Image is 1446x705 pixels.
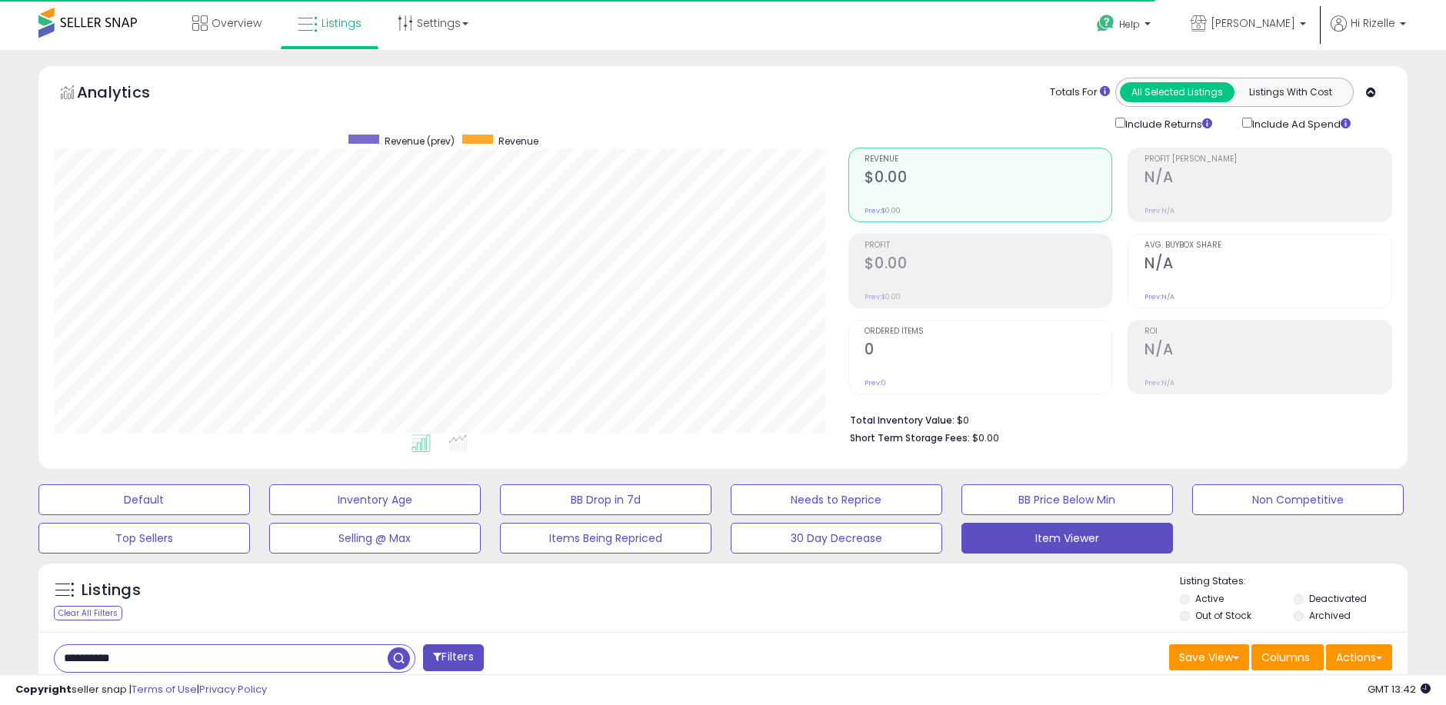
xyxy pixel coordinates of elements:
[1309,609,1351,622] label: Archived
[1144,254,1391,275] h2: N/A
[1180,574,1408,589] p: Listing States:
[1261,650,1310,665] span: Columns
[865,206,901,215] small: Prev: $0.00
[423,644,483,671] button: Filters
[865,292,901,301] small: Prev: $0.00
[1144,206,1174,215] small: Prev: N/A
[1144,328,1391,336] span: ROI
[199,682,267,697] a: Privacy Policy
[973,431,1000,445] span: $0.00
[1169,644,1249,670] button: Save View
[1211,15,1295,31] span: [PERSON_NAME]
[865,155,1112,164] span: Revenue
[1084,2,1166,50] a: Help
[1144,168,1391,189] h2: N/A
[1309,592,1367,605] label: Deactivated
[82,580,141,601] h5: Listings
[1326,644,1392,670] button: Actions
[1231,115,1375,132] div: Include Ad Spend
[212,15,262,31] span: Overview
[851,431,971,444] b: Short Term Storage Fees:
[498,135,538,148] span: Revenue
[1351,15,1395,31] span: Hi Rizelle
[1120,82,1234,102] button: All Selected Listings
[865,378,887,387] small: Prev: 0
[1192,484,1404,515] button: Non Competitive
[1195,592,1224,605] label: Active
[1050,85,1110,100] div: Totals For
[322,15,361,31] span: Listings
[1144,341,1391,361] h2: N/A
[1096,14,1115,33] i: Get Help
[38,523,250,554] button: Top Sellers
[851,410,1381,428] li: $0
[865,341,1112,361] h2: 0
[961,523,1173,554] button: Item Viewer
[1234,82,1348,102] button: Listings With Cost
[1119,18,1140,31] span: Help
[961,484,1173,515] button: BB Price Below Min
[731,484,942,515] button: Needs to Reprice
[865,241,1112,250] span: Profit
[1251,644,1324,670] button: Columns
[1144,241,1391,250] span: Avg. Buybox Share
[865,254,1112,275] h2: $0.00
[1144,155,1391,164] span: Profit [PERSON_NAME]
[38,484,250,515] button: Default
[77,81,180,107] h5: Analytics
[1104,115,1231,132] div: Include Returns
[15,683,267,697] div: seller snap | |
[865,168,1112,189] h2: $0.00
[269,523,481,554] button: Selling @ Max
[865,328,1112,336] span: Ordered Items
[269,484,481,515] button: Inventory Age
[385,135,455,148] span: Revenue (prev)
[1368,682,1431,697] span: 2025-08-15 13:42 GMT
[500,484,711,515] button: BB Drop in 7d
[1144,378,1174,387] small: Prev: N/A
[851,414,955,427] b: Total Inventory Value:
[1331,15,1406,50] a: Hi Rizelle
[54,606,122,620] div: Clear All Filters
[132,682,197,697] a: Terms of Use
[15,682,72,697] strong: Copyright
[500,523,711,554] button: Items Being Repriced
[1195,609,1251,622] label: Out of Stock
[1144,292,1174,301] small: Prev: N/A
[731,523,942,554] button: 30 Day Decrease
